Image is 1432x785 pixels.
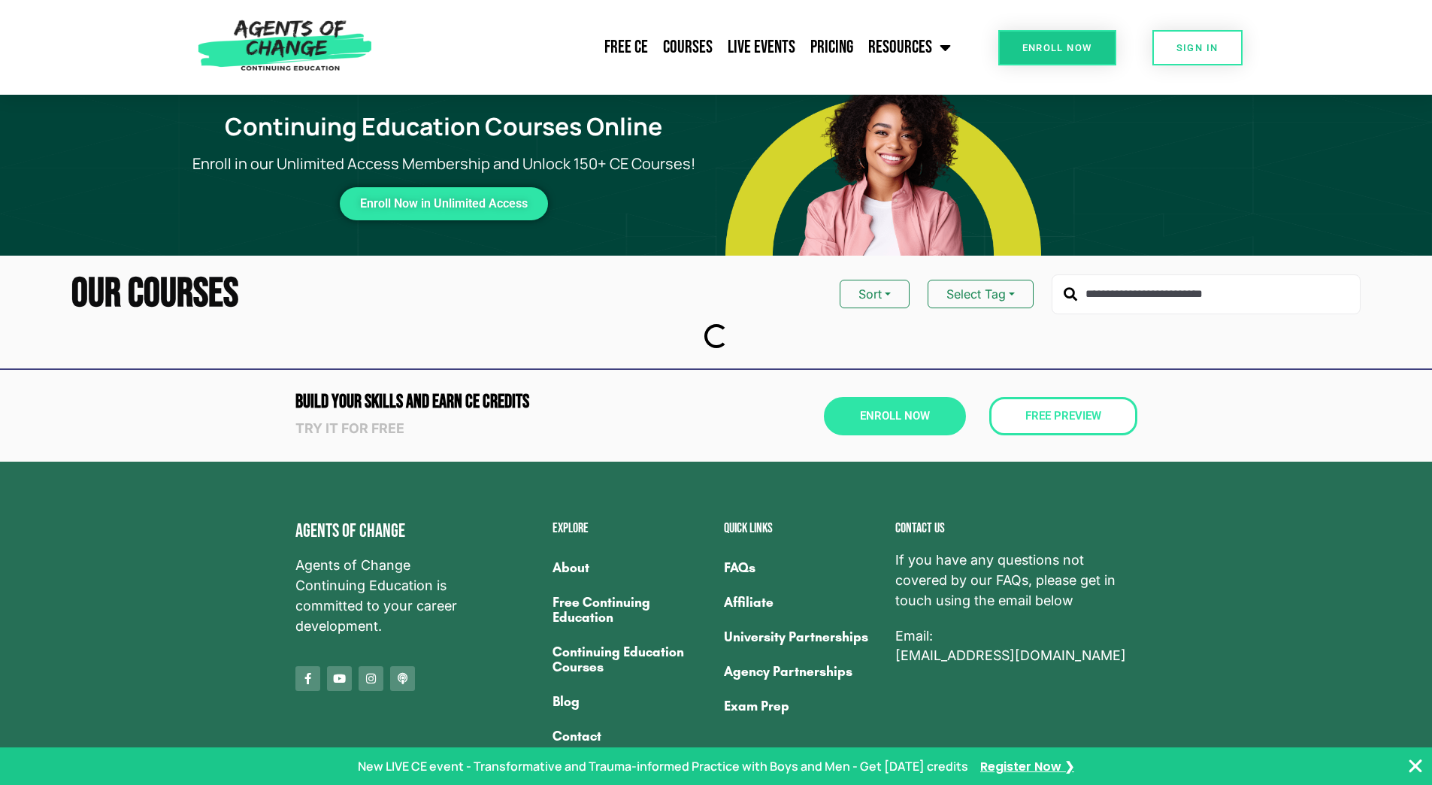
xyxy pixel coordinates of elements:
a: FAQs [724,550,880,585]
a: SIGN IN [1152,30,1243,65]
a: Free CE [597,29,655,66]
a: Free Continuing Education [553,585,709,635]
a: About [553,550,709,585]
a: Courses [655,29,720,66]
a: Continuing Education Courses [553,635,709,684]
a: Free Preview [989,397,1137,435]
a: Agency Partnerships [724,654,880,689]
span: If you have any questions not covered by our FAQs, please get in touch using the email below [895,550,1137,611]
a: Live Events [720,29,803,66]
h2: Build Your Skills and Earn CE CREDITS [295,392,709,411]
span: Enroll Now [860,411,930,422]
a: Pricing [803,29,861,66]
a: Enroll Now in Unlimited Access [340,187,548,220]
span: Enroll Now [1022,43,1092,53]
a: [EMAIL_ADDRESS][DOMAIN_NAME] [895,646,1126,666]
h1: Continuing Education Courses Online [180,112,707,141]
h2: Contact us [895,522,1137,535]
h2: Explore [553,522,709,535]
a: Exam Prep [724,689,880,723]
strong: Try it for free [295,420,404,436]
span: Agents of Change Continuing Education is committed to your career development. [295,556,477,636]
nav: Menu [724,550,880,723]
nav: Menu [553,550,709,753]
a: Contact [553,719,709,753]
h2: Our Courses [71,274,238,315]
h4: Agents of Change [295,522,477,541]
a: Register Now ❯ [980,757,1074,776]
span: Enroll Now in Unlimited Access [360,199,528,208]
button: Close Banner [1406,757,1424,775]
p: Email: [895,626,1137,667]
span: SIGN IN [1176,43,1219,53]
a: Enroll Now [824,397,966,435]
a: Resources [861,29,958,66]
button: Select Tag [928,280,1034,308]
h2: Quick Links [724,522,880,535]
a: University Partnerships [724,620,880,654]
a: Enroll Now [998,30,1116,65]
p: New LIVE CE event - Transformative and Trauma-informed Practice with Boys and Men - Get [DATE] cr... [358,757,968,775]
button: Sort [840,280,910,308]
p: Enroll in our Unlimited Access Membership and Unlock 150+ CE Courses! [171,153,716,175]
span: Free Preview [1025,411,1101,422]
nav: Menu [380,29,958,66]
a: Affiliate [724,585,880,620]
a: Blog [553,684,709,719]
